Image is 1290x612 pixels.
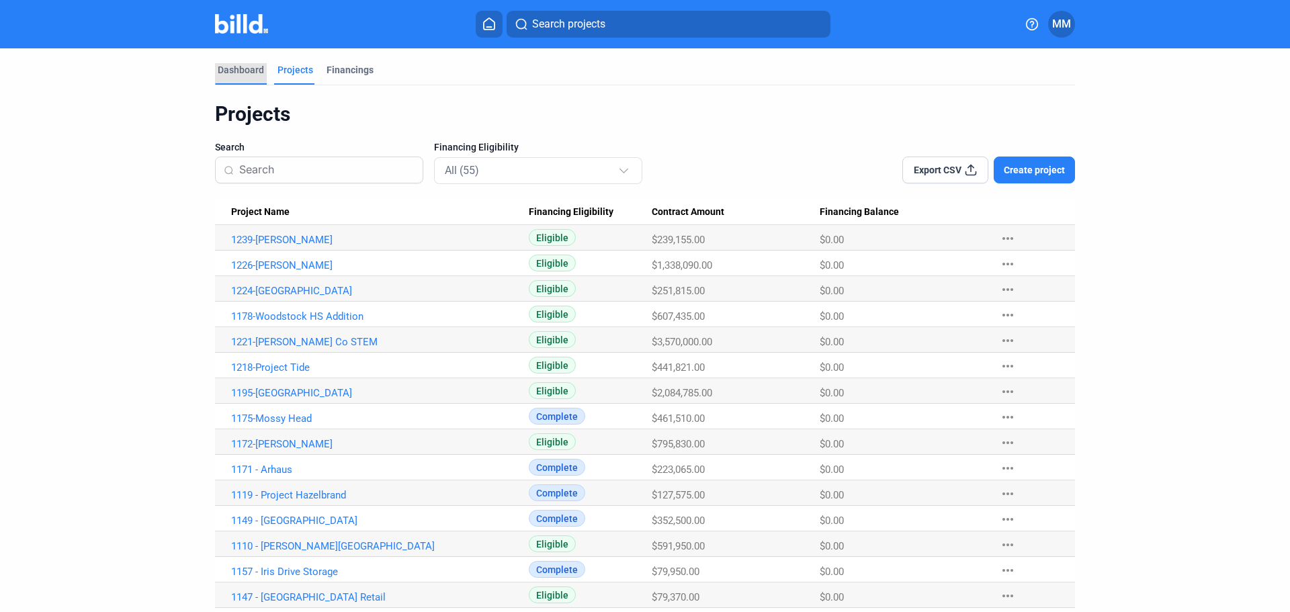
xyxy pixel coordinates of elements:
span: $1,338,090.00 [652,259,712,271]
span: Complete [529,510,585,527]
span: $591,950.00 [652,540,705,552]
mat-icon: more_horiz [1000,537,1016,553]
div: Financings [327,63,374,77]
span: Complete [529,561,585,578]
div: Contract Amount [652,206,820,218]
span: Eligible [529,586,576,603]
span: Eligible [529,255,576,271]
span: Financing Balance [820,206,899,218]
a: 1226-[PERSON_NAME] [231,259,529,271]
div: Dashboard [218,63,264,77]
span: Eligible [529,306,576,322]
img: Billd Company Logo [215,14,268,34]
span: $352,500.00 [652,515,705,527]
span: $441,821.00 [652,361,705,374]
span: $0.00 [820,259,844,271]
mat-icon: more_horiz [1000,435,1016,451]
span: $0.00 [820,464,844,476]
a: 1221-[PERSON_NAME] Co STEM [231,336,529,348]
mat-icon: more_horiz [1000,511,1016,527]
span: $79,950.00 [652,566,699,578]
span: $0.00 [820,412,844,425]
a: 1172-[PERSON_NAME] [231,438,529,450]
a: 1175-Mossy Head [231,412,529,425]
a: 1149 - [GEOGRAPHIC_DATA] [231,515,529,527]
span: Eligible [529,382,576,399]
mat-icon: more_horiz [1000,409,1016,425]
mat-select-trigger: All (55) [445,164,479,177]
span: $607,435.00 [652,310,705,322]
span: $0.00 [820,540,844,552]
span: $0.00 [820,515,844,527]
span: $0.00 [820,361,844,374]
a: 1147 - [GEOGRAPHIC_DATA] Retail [231,591,529,603]
span: Eligible [529,433,576,450]
a: 1178-Woodstock HS Addition [231,310,529,322]
mat-icon: more_horiz [1000,307,1016,323]
div: Projects [277,63,313,77]
a: 1171 - Arhaus [231,464,529,476]
div: Projects [215,101,1075,127]
span: Eligible [529,331,576,348]
mat-icon: more_horiz [1000,256,1016,272]
span: $0.00 [820,438,844,450]
span: Project Name [231,206,290,218]
div: Financing Balance [820,206,986,218]
span: $223,065.00 [652,464,705,476]
span: Complete [529,408,585,425]
mat-icon: more_horiz [1000,358,1016,374]
span: $0.00 [820,387,844,399]
a: 1195-[GEOGRAPHIC_DATA] [231,387,529,399]
span: $0.00 [820,310,844,322]
span: $79,370.00 [652,591,699,603]
span: $251,815.00 [652,285,705,297]
span: $0.00 [820,285,844,297]
a: 1119 - Project Hazelbrand [231,489,529,501]
mat-icon: more_horiz [1000,333,1016,349]
mat-icon: more_horiz [1000,384,1016,400]
mat-icon: more_horiz [1000,588,1016,604]
div: Project Name [231,206,529,218]
span: Eligible [529,280,576,297]
span: $0.00 [820,489,844,501]
mat-icon: more_horiz [1000,281,1016,298]
span: $3,570,000.00 [652,336,712,348]
span: $461,510.00 [652,412,705,425]
a: 1110 - [PERSON_NAME][GEOGRAPHIC_DATA] [231,540,529,552]
span: Complete [529,459,585,476]
a: 1218-Project Tide [231,361,529,374]
span: $2,084,785.00 [652,387,712,399]
span: Search [215,140,245,154]
button: Export CSV [902,157,988,183]
mat-icon: more_horiz [1000,460,1016,476]
span: Export CSV [914,163,961,177]
span: Eligible [529,535,576,552]
span: Eligible [529,229,576,246]
mat-icon: more_horiz [1000,562,1016,578]
span: $795,830.00 [652,438,705,450]
span: $0.00 [820,591,844,603]
span: $0.00 [820,566,844,578]
span: Financing Eligibility [529,206,613,218]
input: Search [239,156,415,184]
span: $0.00 [820,336,844,348]
a: 1224-[GEOGRAPHIC_DATA] [231,285,529,297]
mat-icon: more_horiz [1000,230,1016,247]
button: MM [1048,11,1075,38]
button: Create project [994,157,1075,183]
span: Eligible [529,357,576,374]
span: $127,575.00 [652,489,705,501]
span: Financing Eligibility [434,140,519,154]
div: Financing Eligibility [529,206,652,218]
span: $0.00 [820,234,844,246]
button: Search projects [507,11,830,38]
span: Contract Amount [652,206,724,218]
a: 1239-[PERSON_NAME] [231,234,529,246]
span: Search projects [532,16,605,32]
span: MM [1052,16,1071,32]
mat-icon: more_horiz [1000,486,1016,502]
span: $239,155.00 [652,234,705,246]
span: Complete [529,484,585,501]
span: Create project [1004,163,1065,177]
a: 1157 - Iris Drive Storage [231,566,529,578]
